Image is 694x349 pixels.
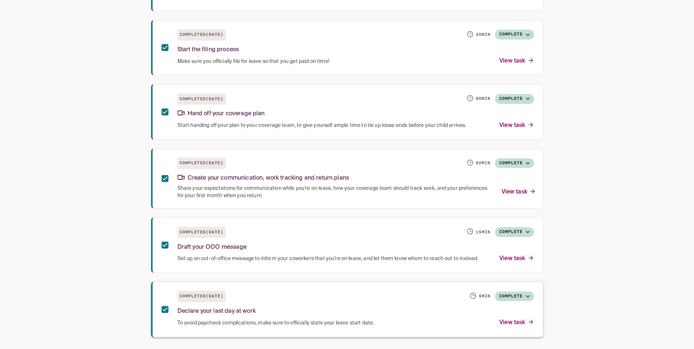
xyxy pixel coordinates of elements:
[177,45,239,55] p: Start the filing process
[177,173,349,183] p: Create your communication, work tracking and return plans
[476,96,491,102] h6: 60 min
[495,158,534,168] button: Complete
[177,291,226,302] h6: Completed [DATE]
[177,29,226,41] h6: Completed [DATE]
[476,32,491,38] h6: 20 min
[177,227,226,238] h6: Completed [DATE]
[177,185,493,199] span: Share your expectations for communication while you’re on leave, how your coverage team should tr...
[177,319,374,327] span: To avoid paycheck complications, make sure to officially state your leave start date.
[495,94,534,104] button: Complete
[177,307,256,316] p: Declare your last day at work
[499,56,534,66] p: View task
[495,30,534,40] button: Complete
[502,187,536,197] p: View task
[177,109,265,119] p: Hand off your coverage plan
[495,227,534,237] button: Complete
[177,122,466,129] span: Start handing off your plan to your coverage team, to give yourself ample time to tie up loose en...
[177,158,226,169] h6: Completed [DATE]
[177,58,329,65] span: Make sure you officially file for leave so that you get paid on time!
[476,229,491,235] h6: 15 min
[476,160,491,166] h6: 60 min
[495,292,534,301] button: Complete
[177,255,479,262] span: Set up an out-of-office message to inform your coworkers that you’re on leave, and let them know ...
[177,243,247,252] p: Draft your OOO message
[177,94,226,105] h6: Completed [DATE]
[479,293,491,299] h6: 5 min
[499,318,534,328] p: View task
[499,254,534,264] p: View task
[499,121,534,131] p: View task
